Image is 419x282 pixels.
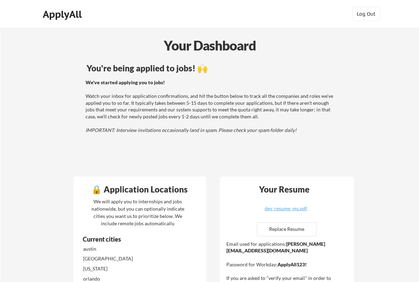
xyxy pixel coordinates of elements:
div: [GEOGRAPHIC_DATA] [83,255,156,262]
div: Watch your inbox for application confirmations, and hit the button below to track all the compani... [86,79,336,134]
div: ApplyAll [43,8,84,20]
div: austin [83,245,156,252]
strong: [PERSON_NAME][EMAIL_ADDRESS][DOMAIN_NAME] [226,241,325,254]
div: We will apply you to internships and jobs nationwide, but you can optionally indicate cities you ... [90,198,186,227]
div: You're being applied to jobs! 🙌 [87,64,337,72]
div: Current cities [83,236,179,242]
div: Your Dashboard [1,36,419,55]
div: Your Resume [250,185,319,194]
div: 🔒 Application Locations [75,185,204,194]
div: dev_resume_ms.pdf [244,206,327,211]
strong: ApplyAll123! [277,261,307,267]
em: IMPORTANT: Interview invitations occasionally land in spam. Please check your spam folder daily! [86,127,297,133]
a: dev_resume_ms.pdf [244,206,327,217]
button: Log Out [352,7,380,21]
div: [US_STATE] [83,265,156,272]
strong: We've started applying you to jobs! [86,79,165,85]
